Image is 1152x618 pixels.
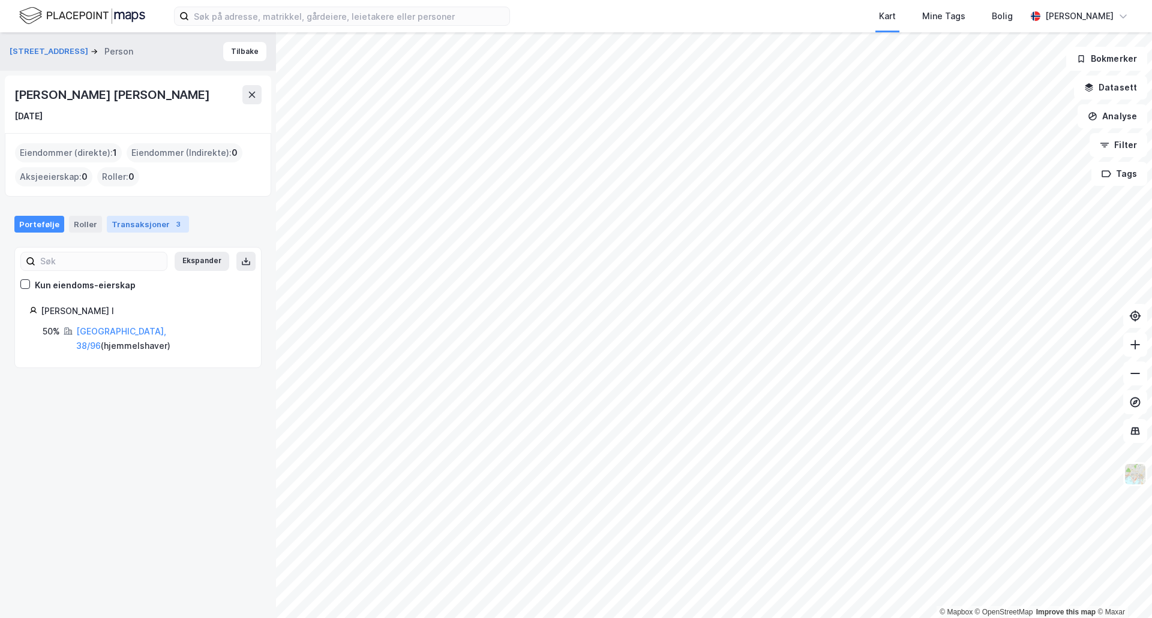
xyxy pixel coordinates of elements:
img: logo.f888ab2527a4732fd821a326f86c7f29.svg [19,5,145,26]
img: Z [1124,463,1147,486]
div: Portefølje [14,216,64,233]
div: [DATE] [14,109,43,123]
div: [PERSON_NAME] [1045,9,1114,23]
span: 0 [82,170,88,184]
div: Aksjeeierskap : [15,167,92,186]
button: Filter [1090,133,1147,157]
div: Bolig [992,9,1013,23]
div: Kontrollprogram for chat [1092,560,1152,618]
div: 50% [43,324,60,339]
button: [STREET_ADDRESS] [10,46,91,58]
div: ( hjemmelshaver ) [76,324,247,353]
div: [PERSON_NAME] [PERSON_NAME] [14,85,212,104]
div: Transaksjoner [107,216,189,233]
button: Datasett [1074,76,1147,100]
span: 0 [232,146,238,160]
span: 0 [128,170,134,184]
iframe: Chat Widget [1092,560,1152,618]
button: Bokmerker [1066,47,1147,71]
a: [GEOGRAPHIC_DATA], 38/96 [76,326,166,351]
span: 1 [113,146,117,160]
button: Tags [1091,162,1147,186]
input: Søk [35,252,167,270]
div: Person [104,44,133,59]
a: Improve this map [1036,608,1096,616]
div: Kun eiendoms-eierskap [35,278,136,293]
div: Roller : [97,167,139,186]
button: Analyse [1078,104,1147,128]
div: Eiendommer (Indirekte) : [127,143,242,162]
div: Kart [879,9,896,23]
div: [PERSON_NAME] I [41,304,247,318]
button: Tilbake [223,42,266,61]
button: Ekspander [175,252,229,271]
a: OpenStreetMap [975,608,1033,616]
input: Søk på adresse, matrikkel, gårdeiere, leietakere eller personer [189,7,509,25]
div: Mine Tags [922,9,965,23]
div: Roller [69,216,102,233]
div: 3 [172,218,184,230]
div: Eiendommer (direkte) : [15,143,122,162]
a: Mapbox [940,608,973,616]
